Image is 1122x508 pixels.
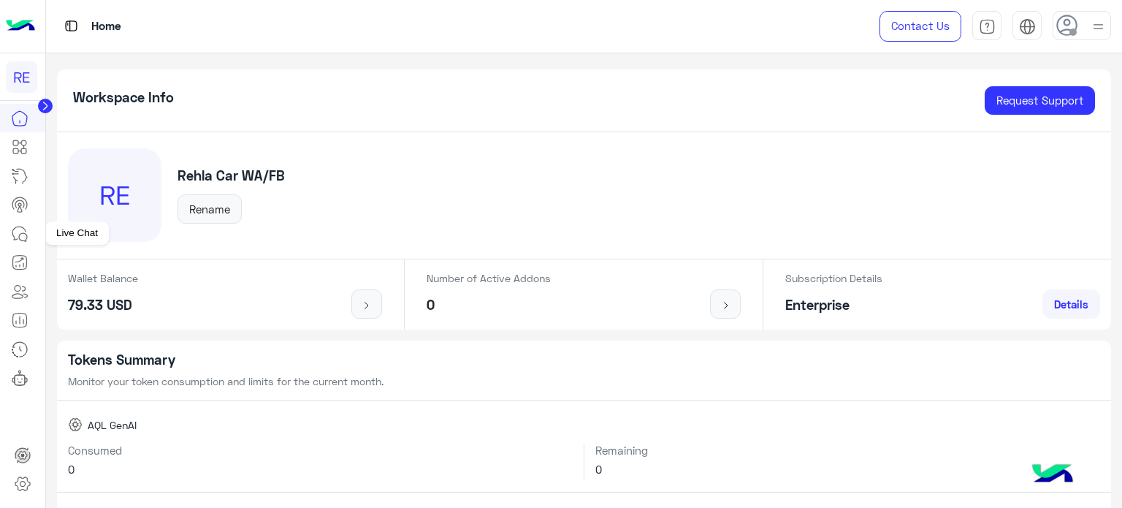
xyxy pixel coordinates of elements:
[91,17,121,37] p: Home
[73,89,174,106] h5: Workspace Info
[68,463,573,476] h6: 0
[595,444,1100,457] h6: Remaining
[358,300,376,311] img: icon
[972,11,1001,42] a: tab
[785,297,882,314] h5: Enterprise
[6,11,35,42] img: Logo
[88,417,137,433] span: AQL GenAI
[1027,450,1078,501] img: hulul-logo.png
[178,167,285,184] h5: Rehla Car WA/FB
[68,352,1101,368] h5: Tokens Summary
[68,148,161,242] div: RE
[6,61,37,93] div: RE
[45,221,109,245] div: Live Chat
[979,18,996,35] img: tab
[68,297,138,314] h5: 79.33 USD
[785,270,882,286] p: Subscription Details
[427,297,551,314] h5: 0
[68,374,1101,389] p: Monitor your token consumption and limits for the current month.
[1019,18,1036,35] img: tab
[985,86,1095,115] a: Request Support
[427,270,551,286] p: Number of Active Addons
[68,444,573,457] h6: Consumed
[1089,18,1107,36] img: profile
[717,300,735,311] img: icon
[1042,289,1100,319] a: Details
[1054,297,1088,311] span: Details
[178,194,242,224] button: Rename
[595,463,1100,476] h6: 0
[62,17,80,35] img: tab
[68,417,83,432] img: AQL GenAI
[879,11,961,42] a: Contact Us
